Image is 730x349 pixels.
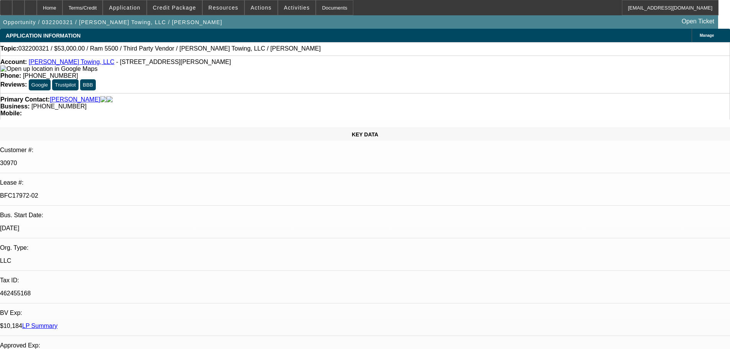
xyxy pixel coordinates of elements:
[0,66,97,72] a: View Google Maps
[52,79,78,90] button: Trustpilot
[107,96,113,103] img: linkedin-icon.png
[0,72,21,79] strong: Phone:
[147,0,202,15] button: Credit Package
[109,5,140,11] span: Application
[29,79,51,90] button: Google
[0,45,18,52] strong: Topic:
[116,59,231,65] span: - [STREET_ADDRESS][PERSON_NAME]
[0,96,50,103] strong: Primary Contact:
[6,33,80,39] span: APPLICATION INFORMATION
[18,45,321,52] span: 032200321 / $53,000.00 / Ram 5500 / Third Party Vendor / [PERSON_NAME] Towing, LLC / [PERSON_NAME]
[22,323,57,329] a: LP Summary
[3,19,222,25] span: Opportunity / 032200321 / [PERSON_NAME] Towing, LLC / [PERSON_NAME]
[153,5,196,11] span: Credit Package
[0,59,27,65] strong: Account:
[278,0,316,15] button: Activities
[100,96,107,103] img: facebook-icon.png
[0,110,22,116] strong: Mobile:
[245,0,277,15] button: Actions
[31,103,87,110] span: [PHONE_NUMBER]
[679,15,717,28] a: Open Ticket
[50,96,100,103] a: [PERSON_NAME]
[0,81,27,88] strong: Reviews:
[23,72,78,79] span: [PHONE_NUMBER]
[203,0,244,15] button: Resources
[80,79,96,90] button: BBB
[251,5,272,11] span: Actions
[29,59,115,65] a: [PERSON_NAME] Towing, LLC
[208,5,238,11] span: Resources
[0,103,30,110] strong: Business:
[103,0,146,15] button: Application
[0,66,97,72] img: Open up location in Google Maps
[700,33,714,38] span: Manage
[352,131,378,138] span: KEY DATA
[284,5,310,11] span: Activities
